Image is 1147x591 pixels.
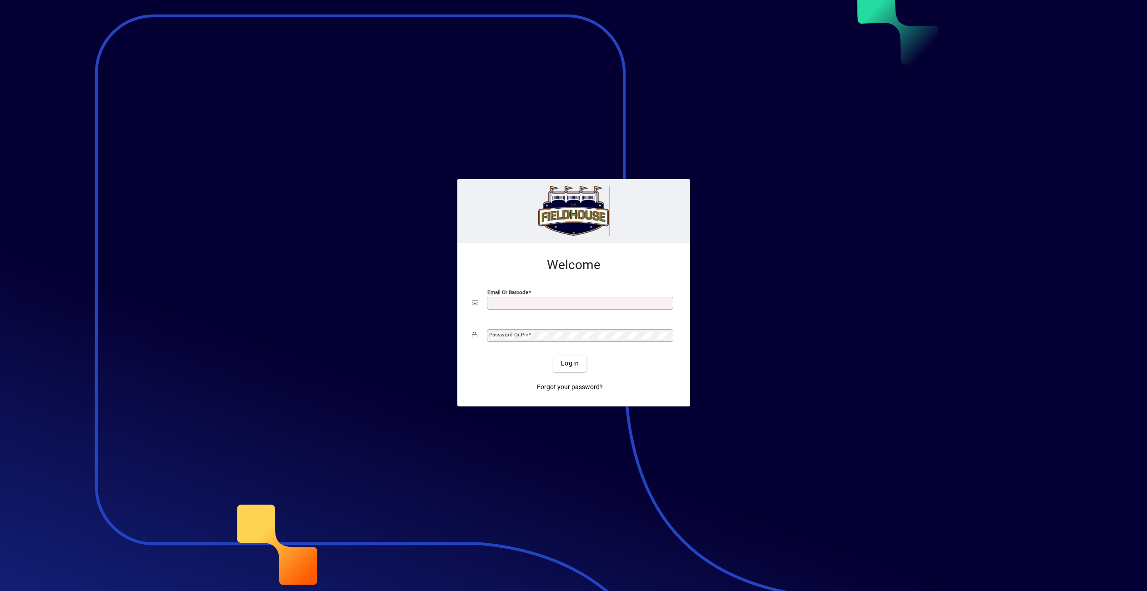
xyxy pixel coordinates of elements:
span: Login [561,359,579,368]
h2: Welcome [472,257,676,273]
mat-label: Password or Pin [489,331,528,338]
button: Login [553,356,586,372]
span: Forgot your password? [537,382,603,392]
mat-label: Email or Barcode [487,289,528,295]
a: Forgot your password? [533,379,606,396]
